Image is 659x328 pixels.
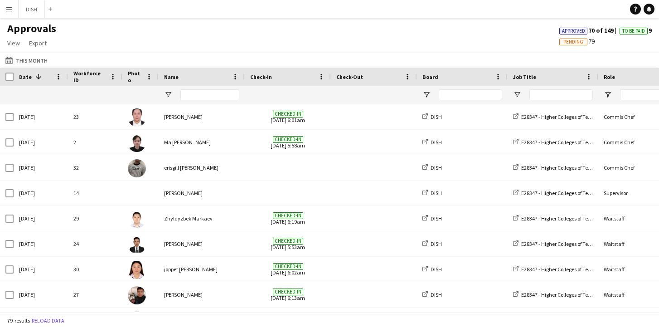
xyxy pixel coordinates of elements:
span: [DATE] 6:01am [250,104,325,129]
a: DISH [422,215,442,222]
button: This Month [4,55,49,66]
span: DISH [431,190,442,196]
span: [DATE] 6:02am [250,257,325,282]
a: E28347 - Higher Colleges of Technology [513,164,609,171]
a: DISH [422,164,442,171]
span: Name [164,73,179,80]
a: DISH [422,240,442,247]
span: E28347 - Higher Colleges of Technology [521,291,609,298]
span: Check-In [250,73,272,80]
span: DISH [431,291,442,298]
a: E28347 - Higher Colleges of Technology [513,266,609,273]
span: 9 [620,26,652,34]
div: [PERSON_NAME] [159,231,245,256]
div: [DATE] [14,282,68,307]
img: joppet navarro [128,261,146,279]
span: Export [29,39,47,47]
div: 27 [68,282,122,307]
a: DISH [422,139,442,146]
span: E28347 - Higher Colleges of Technology [521,240,609,247]
a: E28347 - Higher Colleges of Technology [513,139,609,146]
a: DISH [422,266,442,273]
a: E28347 - Higher Colleges of Technology [513,113,609,120]
span: E28347 - Higher Colleges of Technology [521,113,609,120]
span: Checked-in [273,111,303,117]
span: DISH [431,240,442,247]
span: Approved [562,28,585,34]
div: [DATE] [14,257,68,282]
div: erisgill [PERSON_NAME] [159,155,245,180]
div: 24 [68,231,122,256]
button: Open Filter Menu [604,91,612,99]
button: DISH [19,0,45,18]
a: Export [25,37,50,49]
div: 30 [68,257,122,282]
button: Open Filter Menu [164,91,172,99]
span: [DATE] 6:13am [250,282,325,307]
div: [DATE] [14,206,68,231]
span: Checked-in [273,212,303,219]
img: Tiffany Hinolan [128,108,146,127]
div: 32 [68,155,122,180]
span: E28347 - Higher Colleges of Technology [521,139,609,146]
span: Checked-in [273,136,303,143]
input: Job Title Filter Input [529,89,593,100]
input: Board Filter Input [439,89,502,100]
span: Workforce ID [73,70,106,83]
button: Open Filter Menu [513,91,521,99]
span: [DATE] 5:58am [250,130,325,155]
span: DISH [431,139,442,146]
span: Pending [563,39,583,45]
div: [DATE] [14,104,68,129]
button: Reload data [30,316,66,326]
a: DISH [422,113,442,120]
a: E28347 - Higher Colleges of Technology [513,215,609,222]
span: Date [19,73,32,80]
a: E28347 - Higher Colleges of Technology [513,190,609,196]
span: Job Title [513,73,536,80]
span: 79 [559,37,595,45]
img: erisgill ryan santos [128,159,146,177]
span: E28347 - Higher Colleges of Technology [521,266,609,273]
span: [DATE] 5:53am [250,231,325,256]
span: E28347 - Higher Colleges of Technology [521,164,609,171]
span: Checked-in [273,238,303,245]
div: 29 [68,206,122,231]
span: View [7,39,20,47]
input: Name Filter Input [180,89,239,100]
div: [DATE] [14,231,68,256]
span: Role [604,73,615,80]
a: E28347 - Higher Colleges of Technology [513,240,609,247]
img: Edmond Alcantara [128,286,146,304]
span: Checked-in [273,289,303,295]
div: 2 [68,130,122,155]
div: [DATE] [14,155,68,180]
a: DISH [422,190,442,196]
span: Checked-in [273,263,303,270]
span: DISH [431,266,442,273]
span: Photo [128,70,142,83]
a: DISH [422,291,442,298]
img: Zhyldyzbek Markaev [128,210,146,228]
div: 14 [68,181,122,206]
a: E28347 - Higher Colleges of Technology [513,291,609,298]
span: DISH [431,113,442,120]
img: Ma deneb Toledo [128,134,146,152]
div: [PERSON_NAME] [159,181,245,206]
div: joppet [PERSON_NAME] [159,257,245,282]
span: E28347 - Higher Colleges of Technology [521,215,609,222]
a: View [4,37,24,49]
span: 70 of 149 [559,26,620,34]
span: Check-Out [336,73,363,80]
div: [DATE] [14,181,68,206]
span: E28347 - Higher Colleges of Technology [521,190,609,196]
span: Board [422,73,438,80]
span: DISH [431,215,442,222]
img: John Ahmer Toledo [128,235,146,254]
div: [DATE] [14,130,68,155]
span: DISH [431,164,442,171]
div: [PERSON_NAME] [159,282,245,307]
div: 23 [68,104,122,129]
div: [PERSON_NAME] [159,104,245,129]
span: To Be Paid [622,28,645,34]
